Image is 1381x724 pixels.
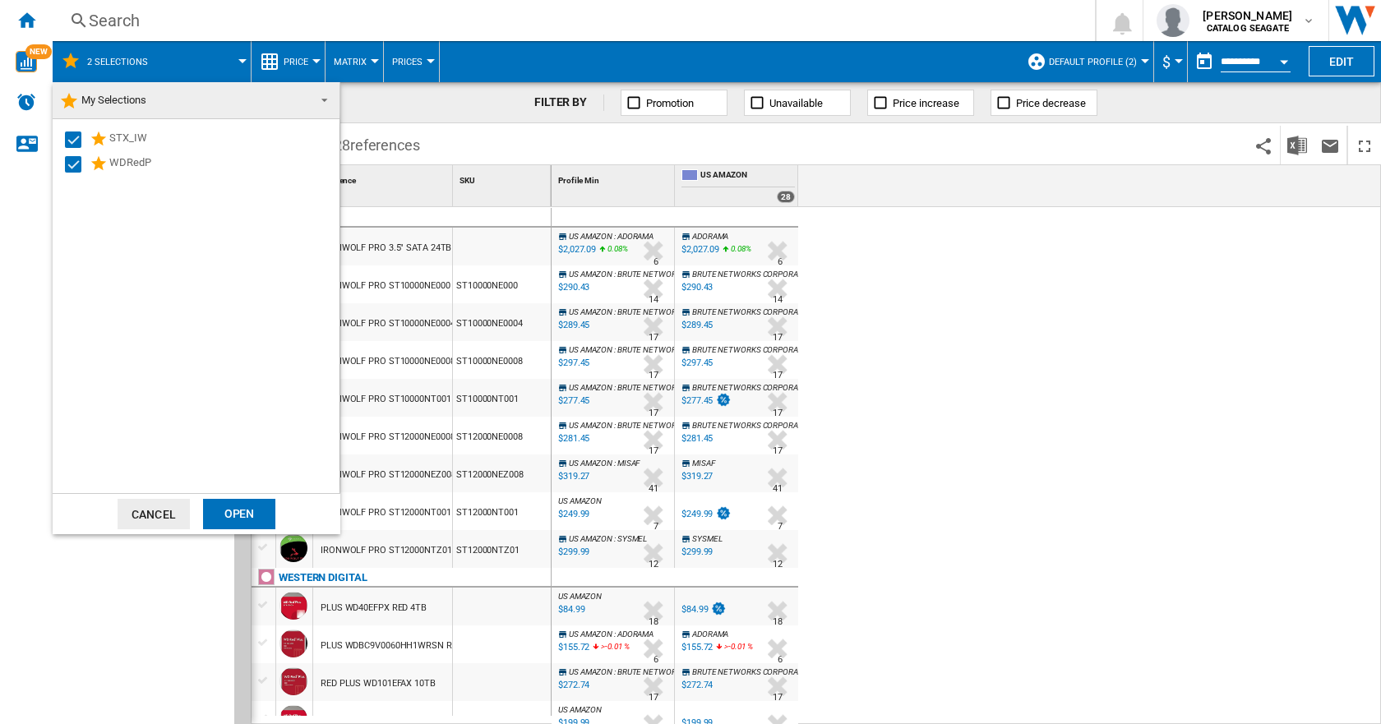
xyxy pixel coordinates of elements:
div: STX_IW [109,130,337,150]
button: Cancel [118,499,190,529]
span: My Selections [81,94,146,106]
div: WDRedP [109,154,337,174]
md-checkbox: Select [65,154,90,174]
md-checkbox: Select [65,130,90,150]
div: Open [203,499,275,529]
